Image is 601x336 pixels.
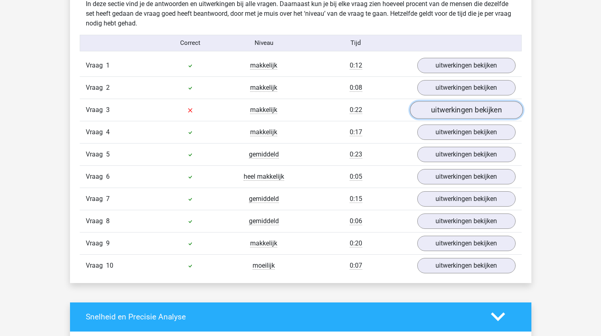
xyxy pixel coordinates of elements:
[250,239,277,247] span: makkelijk
[350,217,362,225] span: 0:06
[86,312,479,321] h4: Snelheid en Precisie Analyse
[250,84,277,92] span: makkelijk
[417,147,516,162] a: uitwerkingen bekijken
[350,106,362,114] span: 0:22
[153,38,227,48] div: Correct
[227,38,301,48] div: Niveau
[250,61,277,70] span: makkelijk
[86,261,106,270] span: Vraag
[86,172,106,182] span: Vraag
[106,195,110,203] span: 7
[86,127,106,137] span: Vraag
[249,217,279,225] span: gemiddeld
[350,128,362,136] span: 0:17
[244,173,284,181] span: heel makkelijk
[86,239,106,248] span: Vraag
[417,236,516,251] a: uitwerkingen bekijken
[106,84,110,91] span: 2
[417,58,516,73] a: uitwerkingen bekijken
[86,194,106,204] span: Vraag
[106,262,113,269] span: 10
[350,61,362,70] span: 0:12
[417,191,516,207] a: uitwerkingen bekijken
[86,105,106,115] span: Vraag
[417,213,516,229] a: uitwerkingen bekijken
[249,195,279,203] span: gemiddeld
[350,195,362,203] span: 0:15
[106,150,110,158] span: 5
[106,217,110,225] span: 8
[300,38,411,48] div: Tijd
[106,128,110,136] span: 4
[106,106,110,114] span: 3
[106,239,110,247] span: 9
[417,125,516,140] a: uitwerkingen bekijken
[417,258,516,273] a: uitwerkingen bekijken
[249,150,279,158] span: gemiddeld
[410,101,522,119] a: uitwerkingen bekijken
[350,173,362,181] span: 0:05
[86,150,106,159] span: Vraag
[417,169,516,184] a: uitwerkingen bekijken
[250,106,277,114] span: makkelijk
[350,150,362,158] span: 0:23
[86,216,106,226] span: Vraag
[250,128,277,136] span: makkelijk
[253,262,275,270] span: moeilijk
[106,61,110,69] span: 1
[350,84,362,92] span: 0:08
[86,83,106,93] span: Vraag
[106,173,110,180] span: 6
[86,61,106,70] span: Vraag
[350,262,362,270] span: 0:07
[417,80,516,95] a: uitwerkingen bekijken
[350,239,362,247] span: 0:20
